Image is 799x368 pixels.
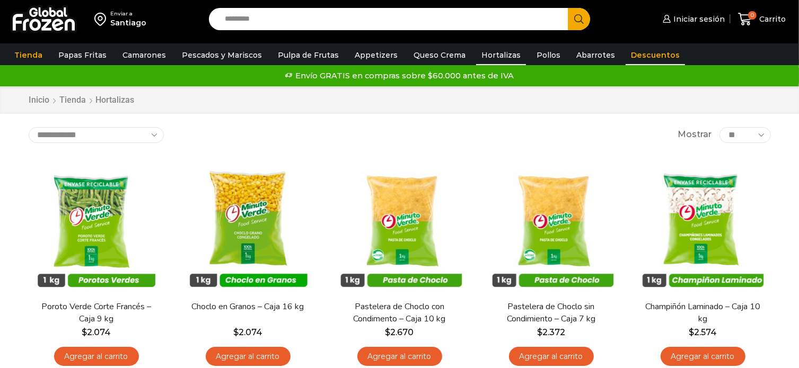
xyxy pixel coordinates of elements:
[94,10,110,28] img: address-field-icon.svg
[53,45,112,65] a: Papas Fritas
[59,94,87,106] a: Tienda
[571,45,620,65] a: Abarrotes
[82,327,111,337] bdi: 2.074
[490,301,612,325] a: Pastelera de Choclo sin Condimiento – Caja 7 kg
[537,327,565,337] bdi: 2.372
[110,17,146,28] div: Santiago
[748,11,757,20] span: 0
[689,327,694,337] span: $
[476,45,526,65] a: Hortalizas
[273,45,344,65] a: Pulpa de Frutas
[642,301,763,325] a: Champiñón Laminado – Caja 10 kg
[678,129,712,141] span: Mostrar
[233,327,262,337] bdi: 2.074
[509,347,594,366] a: Agregar al carrito: “Pastelera de Choclo sin Condimiento - Caja 7 kg”
[35,301,157,325] a: Poroto Verde Corte Francés – Caja 9 kg
[689,327,717,337] bdi: 2.574
[117,45,171,65] a: Camarones
[568,8,590,30] button: Search button
[29,94,135,106] nav: Breadcrumb
[660,8,725,30] a: Iniciar sesión
[82,327,87,337] span: $
[349,45,403,65] a: Appetizers
[96,95,135,105] h1: Hortalizas
[233,327,239,337] span: $
[537,327,542,337] span: $
[385,327,414,337] bdi: 2.670
[626,45,685,65] a: Descuentos
[9,45,48,65] a: Tienda
[54,347,139,366] a: Agregar al carrito: “Poroto Verde Corte Francés - Caja 9 kg”
[110,10,146,17] div: Enviar a
[187,301,309,313] a: Choclo en Granos – Caja 16 kg
[357,347,442,366] a: Agregar al carrito: “Pastelera de Choclo con Condimento - Caja 10 kg”
[29,94,50,106] a: Inicio
[338,301,460,325] a: Pastelera de Choclo con Condimento – Caja 10 kg
[29,127,164,143] select: Pedido de la tienda
[757,14,786,24] span: Carrito
[177,45,267,65] a: Pescados y Mariscos
[661,347,745,366] a: Agregar al carrito: “Champiñón Laminado - Caja 10 kg”
[206,347,291,366] a: Agregar al carrito: “Choclo en Granos - Caja 16 kg”
[735,7,788,32] a: 0 Carrito
[671,14,725,24] span: Iniciar sesión
[531,45,566,65] a: Pollos
[385,327,391,337] span: $
[408,45,471,65] a: Queso Crema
